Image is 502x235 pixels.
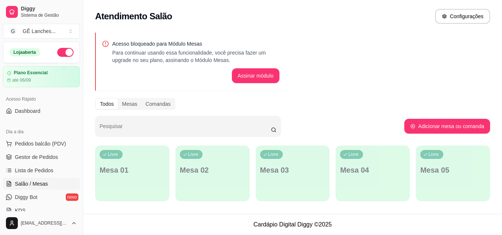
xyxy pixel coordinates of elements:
[435,9,490,24] button: Configurações
[3,151,80,163] a: Gestor de Pedidos
[404,119,490,134] button: Adicionar mesa ou comanda
[15,193,38,201] span: Diggy Bot
[96,99,118,109] div: Todos
[3,66,80,87] a: Plano Essencialaté 06/09
[340,165,405,175] p: Mesa 04
[188,151,198,157] p: Livre
[21,6,77,12] span: Diggy
[118,99,141,109] div: Mesas
[3,126,80,138] div: Dia a dia
[260,165,326,175] p: Mesa 03
[268,151,279,157] p: Livre
[3,105,80,117] a: Dashboard
[112,40,279,48] p: Acesso bloqueado para Módulo Mesas
[336,146,410,201] button: LivreMesa 04
[3,3,80,21] a: DiggySistema de Gestão
[83,214,502,235] footer: Cardápio Digital Diggy © 2025
[9,48,40,56] div: Loja aberta
[15,107,41,115] span: Dashboard
[14,70,48,76] article: Plano Essencial
[428,151,439,157] p: Livre
[348,151,359,157] p: Livre
[57,48,74,57] button: Alterar Status
[95,146,169,201] button: LivreMesa 01
[3,24,80,39] button: Select a team
[21,220,68,226] span: [EMAIL_ADDRESS][DOMAIN_NAME]
[3,214,80,232] button: [EMAIL_ADDRESS][DOMAIN_NAME]
[3,205,80,216] a: KDS
[15,167,54,174] span: Lista de Pedidos
[3,164,80,176] a: Lista de Pedidos
[416,146,490,201] button: LivreMesa 05
[21,12,77,18] span: Sistema de Gestão
[108,151,118,157] p: Livre
[15,207,26,214] span: KDS
[15,140,66,147] span: Pedidos balcão (PDV)
[256,146,330,201] button: LivreMesa 03
[3,93,80,105] div: Acesso Rápido
[3,178,80,190] a: Salão / Mesas
[3,138,80,150] button: Pedidos balcão (PDV)
[142,99,175,109] div: Comandas
[95,10,172,22] h2: Atendimento Salão
[175,146,250,201] button: LivreMesa 02
[15,180,48,187] span: Salão / Mesas
[180,165,245,175] p: Mesa 02
[420,165,486,175] p: Mesa 05
[3,191,80,203] a: Diggy Botnovo
[23,27,56,35] div: GÊ Lanches ...
[100,165,165,175] p: Mesa 01
[100,125,271,133] input: Pesquisar
[9,27,17,35] span: G
[12,77,31,83] article: até 06/09
[112,49,279,64] p: Para continuar usando essa funcionalidade, você precisa fazer um upgrade no seu plano, assinando ...
[15,153,58,161] span: Gestor de Pedidos
[232,68,280,83] button: Assinar módulo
